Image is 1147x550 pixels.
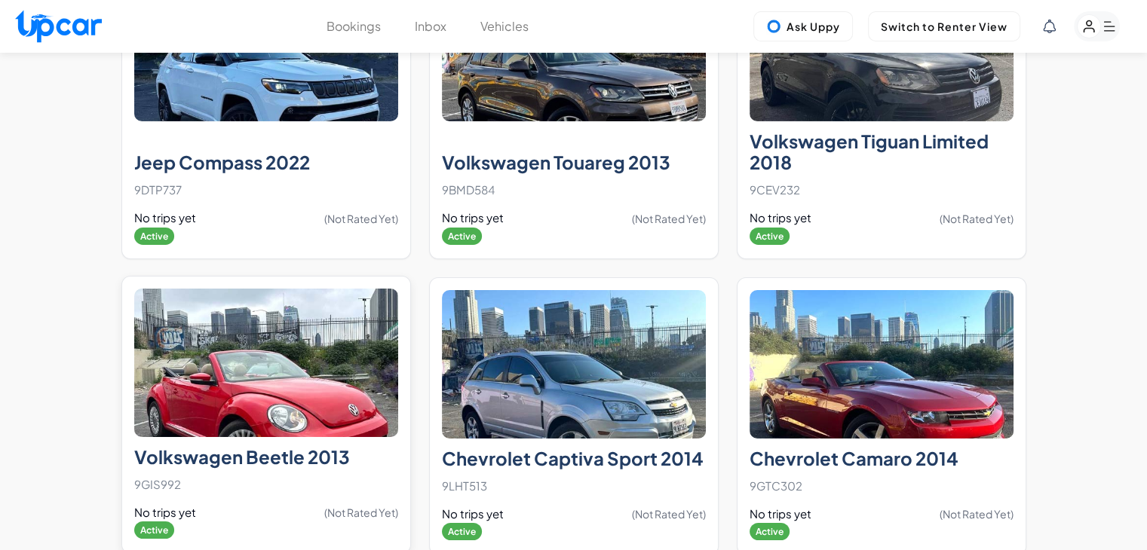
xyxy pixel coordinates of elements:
[134,521,174,539] span: Active
[750,130,1014,174] h2: Volkswagen Tiguan Limited 2018
[442,523,482,540] span: Active
[442,475,706,497] p: 9LHT513
[750,290,1014,438] img: Chevrolet Camaro 2014
[134,289,398,437] img: Volkswagen Beetle 2013
[134,228,174,245] span: Active
[442,448,706,469] h2: Chevrolet Captiva Sport 2014
[632,211,706,226] span: (Not Rated Yet)
[940,506,1014,521] span: (Not Rated Yet)
[750,209,811,227] span: No trips yet
[324,505,398,520] span: (Not Rated Yet)
[134,474,398,495] p: 9GIS992
[134,179,398,200] p: 9DTP737
[442,179,706,200] p: 9BMD584
[750,228,790,245] span: Active
[442,290,706,438] img: Chevrolet Captiva Sport 2014
[442,209,504,227] span: No trips yet
[750,475,1014,497] p: 9GTC302
[750,448,1014,469] h2: Chevrolet Camaro 2014
[415,17,446,35] button: Inbox
[15,10,102,42] img: Upcar Logo
[134,209,196,227] span: No trips yet
[134,504,196,521] span: No trips yet
[1043,20,1056,33] div: View Notifications
[442,151,706,173] h2: Volkswagen Touareg 2013
[750,179,1014,200] p: 9CEV232
[134,446,398,468] h2: Volkswagen Beetle 2013
[753,11,853,41] button: Ask Uppy
[480,17,529,35] button: Vehicles
[134,151,398,173] h2: Jeep Compass 2022
[940,211,1014,226] span: (Not Rated Yet)
[868,11,1020,41] button: Switch to Renter View
[442,506,504,523] span: No trips yet
[632,506,706,521] span: (Not Rated Yet)
[766,19,781,34] img: Uppy
[750,506,811,523] span: No trips yet
[327,17,381,35] button: Bookings
[750,523,790,540] span: Active
[442,228,482,245] span: Active
[324,211,398,226] span: (Not Rated Yet)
